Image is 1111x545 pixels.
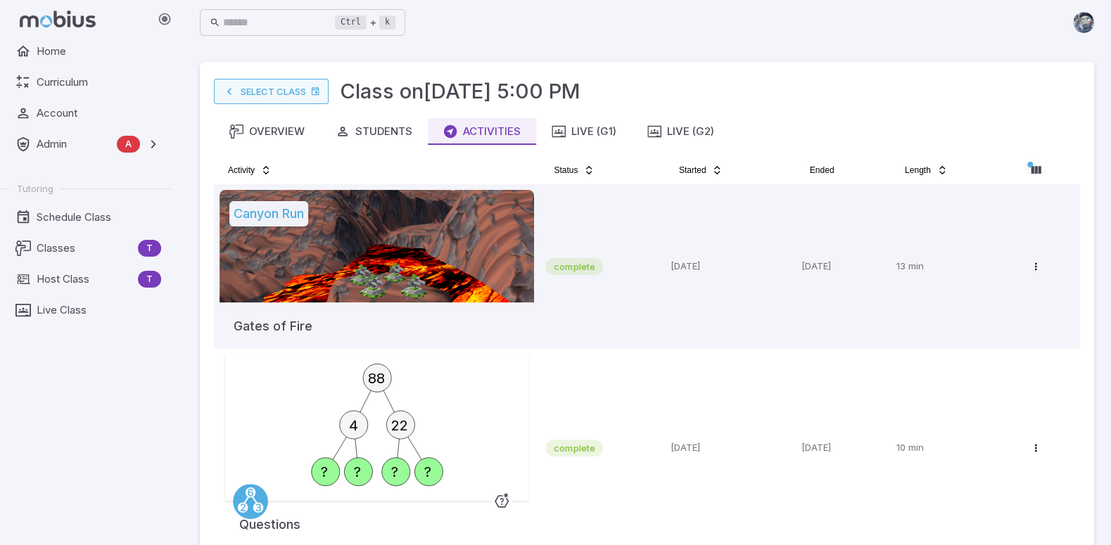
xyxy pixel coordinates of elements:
p: [DATE] [801,259,885,274]
button: Ended [801,159,843,181]
text: 22 [391,417,408,434]
div: Overview [229,124,305,139]
span: Account [37,105,161,121]
div: Activities [443,124,521,139]
span: Ended [810,165,834,176]
h5: Questions [239,501,300,534]
span: Home [37,44,161,59]
text: 4 [349,417,358,434]
span: complete [545,441,603,455]
span: Live Class [37,302,161,318]
span: Curriculum [37,75,161,90]
span: Started [679,165,706,176]
kbd: k [379,15,395,30]
span: Length [905,165,931,176]
span: Tutoring [17,182,53,195]
button: Activity [220,159,280,181]
text: ? [321,463,328,480]
p: 10 min [896,441,1013,455]
div: Live (G1) [552,124,616,139]
kbd: Ctrl [335,15,367,30]
span: Status [554,165,578,176]
p: [DATE] [801,441,885,455]
button: Length [896,159,956,181]
span: T [138,241,161,255]
div: Live (G2) [647,124,714,139]
div: + [335,14,395,31]
p: [DATE] [671,259,790,274]
span: Classes [37,241,132,256]
span: A [117,137,140,151]
h5: Canyon Run [229,201,308,226]
h3: Class on [DATE] 5:00 PM [340,76,580,107]
text: ? [424,463,431,480]
a: Factors/Primes [233,484,268,519]
a: Select Class [214,79,329,104]
img: andrew.jpg [1073,12,1094,33]
span: Admin [37,136,111,152]
span: complete [545,259,603,274]
button: Column visibility [1024,159,1047,181]
p: [DATE] [671,441,790,455]
text: 88 [367,370,384,387]
text: ? [353,463,360,480]
span: Activity [228,165,255,176]
span: T [138,272,161,286]
div: Students [336,124,412,139]
span: Schedule Class [37,210,161,225]
text: ? [391,463,398,480]
p: 13 min [896,259,1013,274]
button: Status [545,159,603,181]
span: Host Class [37,271,132,287]
h5: Gates of Fire [234,302,312,336]
button: Started [671,159,732,181]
